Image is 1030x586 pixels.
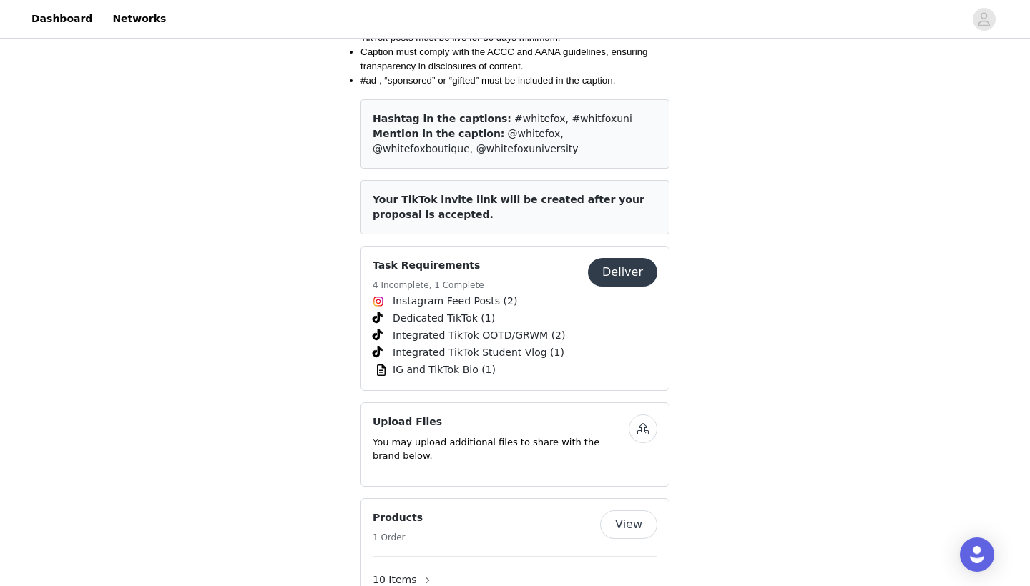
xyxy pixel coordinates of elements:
h5: 4 Incomplete, 1 Complete [373,279,484,292]
span: Caption must comply with the ACCC and AANA guidelines, ensuring transparency in disclosures of co... [360,46,648,71]
button: View [600,510,657,539]
h4: Products [373,510,423,525]
a: Dashboard [23,3,101,35]
span: @whitefox, @whitefoxboutique, @whitefoxuniversity [373,128,579,154]
span: IG and TikTok Bio (1) [393,362,496,377]
span: Mention in the caption: [373,128,504,139]
h4: Task Requirements [373,258,484,273]
p: You may upload additional files to share with the brand below. [373,435,629,463]
div: Task Requirements [360,246,669,391]
span: #whitefox, #whitfoxuni [514,113,632,124]
span: Dedicated TikTok (1) [393,311,495,326]
span: Integrated TikTok OOTD/GRWM (2) [393,328,565,343]
span: Your TikTok invite link will be created after your proposal is accepted. [373,194,644,220]
button: Deliver [588,258,657,287]
div: Open Intercom Messenger [960,537,994,572]
span: #ad , “sponsored” or “gifted” must be included in the caption. [360,75,615,86]
span: Hashtag in the captions: [373,113,511,124]
h5: 1 Order [373,531,423,544]
img: Instagram Icon [373,296,384,307]
a: Networks [104,3,175,35]
span: Integrated TikTok Student Vlog (1) [393,345,564,360]
h4: Upload Files [373,414,629,429]
span: Instagram Feed Posts (2) [393,294,517,309]
div: avatar [977,8,991,31]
